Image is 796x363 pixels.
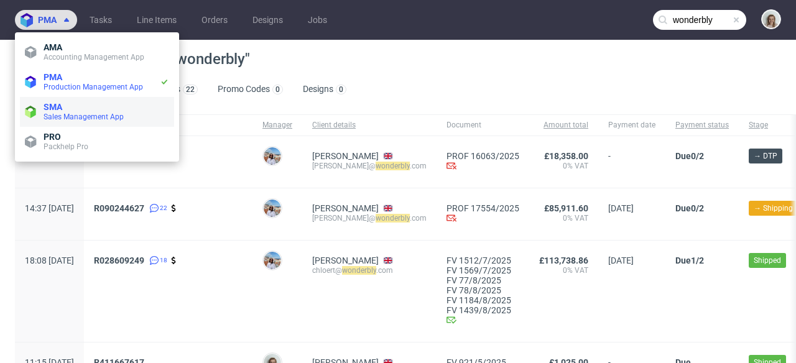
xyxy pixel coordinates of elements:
img: Monika Poźniak [762,11,780,28]
a: PROF 17554/2025 [447,203,519,213]
span: £18,358.00 [544,151,588,161]
img: Marta Kozłowska [264,147,281,165]
span: SMA [44,102,62,112]
div: 0 [339,85,343,94]
a: 22 [147,203,167,213]
a: Jobs [300,10,335,30]
a: Orders [194,10,235,30]
span: [DATE] [608,203,634,213]
span: PMA [44,72,62,82]
span: Packhelp Pro [44,142,88,151]
a: Promo Codes0 [218,80,283,99]
div: [PERSON_NAME]@ .com [312,161,427,171]
span: £113,738.86 [539,255,588,265]
a: Line Items [129,10,184,30]
a: PROF 16063/2025 [447,151,519,161]
span: 0/2 [691,203,704,213]
a: FV 1569/7/2025 [447,265,519,275]
a: R028609249 [94,255,147,265]
span: Due [675,203,691,213]
div: 22 [186,85,195,94]
span: 18:08 [DATE] [25,255,74,265]
mark: wonderbly [342,266,376,275]
span: AMA [44,42,62,52]
span: 0% VAT [539,213,588,223]
a: Tasks [82,10,119,30]
div: chloert@ .com [312,265,427,275]
span: 0/2 [691,151,704,161]
a: FV 77/8/2025 [447,275,519,285]
span: 0% VAT [539,161,588,171]
a: [PERSON_NAME] [312,255,379,265]
a: Designs [245,10,290,30]
mark: wonderbly [376,214,410,223]
span: R028609249 [94,255,144,265]
span: Payment date [608,120,655,131]
a: [PERSON_NAME] [312,203,379,213]
span: Document [447,120,519,131]
a: FV 78/8/2025 [447,285,519,295]
button: pma [15,10,77,30]
span: 14:37 [DATE] [25,203,74,213]
span: Due [675,151,691,161]
a: [PERSON_NAME] [312,151,379,161]
a: FV 1439/8/2025 [447,305,519,315]
span: 18 [160,255,167,265]
span: → Shipping [754,203,793,214]
span: Shipped [754,255,781,266]
span: 1/2 [691,255,704,265]
a: AMAAccounting Management App [20,37,174,67]
a: SMASales Management App [20,97,174,127]
span: Accounting Management App [44,53,144,62]
span: Sales Management App [44,113,124,121]
span: Payment status [675,120,729,131]
span: pma [38,16,57,24]
mark: wonderbly [376,162,410,170]
span: R090244627 [94,203,144,213]
span: Production Management App [44,83,143,91]
img: Marta Kozłowska [264,252,281,269]
span: 22 [160,203,167,213]
span: Client details [312,120,427,131]
span: 0% VAT [539,265,588,275]
span: PRO [44,132,61,142]
a: Designs0 [303,80,346,99]
a: 18 [147,255,167,265]
a: FV 1512/7/2025 [447,255,519,265]
img: logo [21,13,38,27]
a: FV 1184/8/2025 [447,295,519,305]
span: → DTP [754,150,777,162]
span: Due [675,255,691,265]
a: R090244627 [94,203,147,213]
span: Manager [262,120,292,131]
div: [PERSON_NAME]@ .com [312,213,427,223]
span: Amount total [539,120,588,131]
span: - [608,151,655,173]
span: [DATE] [608,255,634,265]
a: PROPackhelp Pro [20,127,174,157]
span: £85,911.60 [544,203,588,213]
img: Marta Kozłowska [264,200,281,217]
div: 0 [275,85,280,94]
